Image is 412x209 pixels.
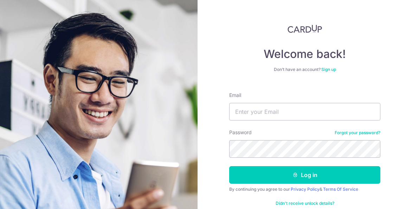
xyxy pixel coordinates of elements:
input: Enter your Email [229,103,380,120]
button: Log in [229,166,380,184]
label: Email [229,92,241,99]
div: By continuing you agree to our & [229,187,380,192]
label: Password [229,129,252,136]
a: Terms Of Service [323,187,358,192]
a: Forgot your password? [335,130,380,136]
div: Don’t have an account? [229,67,380,72]
img: CardUp Logo [288,25,322,33]
a: Privacy Policy [291,187,320,192]
h4: Welcome back! [229,47,380,61]
a: Didn't receive unlock details? [276,201,334,206]
a: Sign up [321,67,336,72]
